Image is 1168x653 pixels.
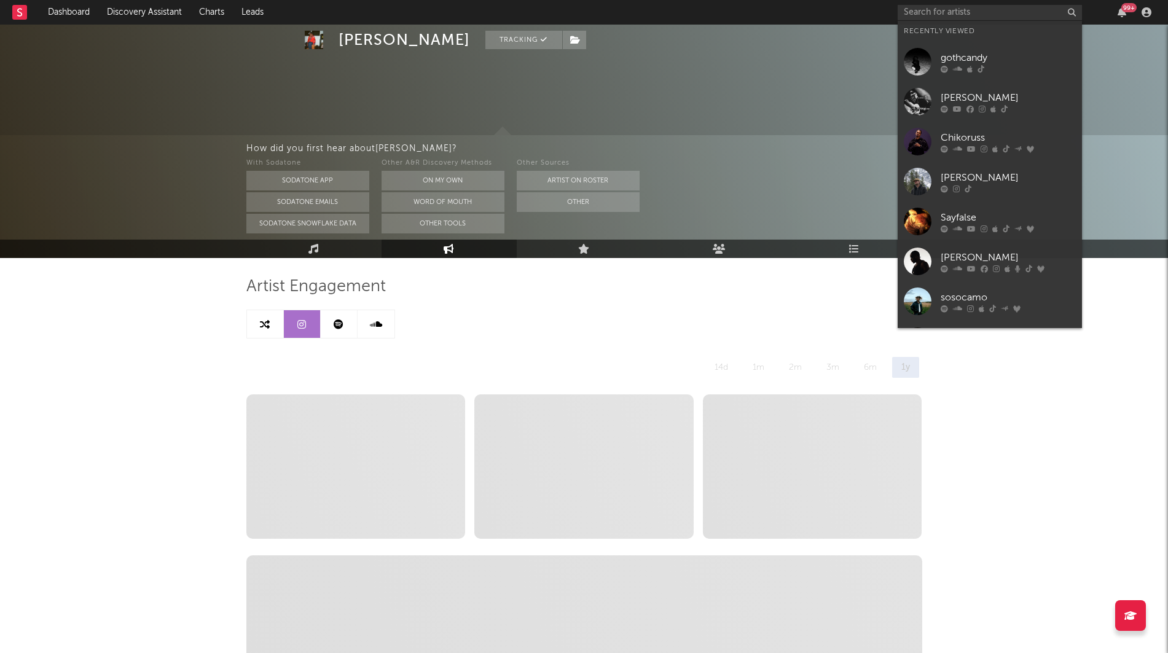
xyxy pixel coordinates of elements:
[898,162,1082,201] a: [PERSON_NAME]
[898,281,1082,321] a: sosocamo
[246,214,369,233] button: Sodatone Snowflake Data
[898,122,1082,162] a: Chikoruss
[941,90,1076,105] div: [PERSON_NAME]
[743,357,774,378] div: 1m
[898,5,1082,20] input: Search for artists
[246,192,369,212] button: Sodatone Emails
[941,290,1076,305] div: sosocamo
[246,171,369,190] button: Sodatone App
[941,250,1076,265] div: [PERSON_NAME]
[892,357,919,378] div: 1y
[941,50,1076,65] div: gothcandy
[941,170,1076,185] div: [PERSON_NAME]
[246,156,369,171] div: With Sodatone
[1118,7,1126,17] button: 99+
[780,357,811,378] div: 2m
[382,214,504,233] button: Other Tools
[705,357,737,378] div: 14d
[517,171,640,190] button: Artist on Roster
[246,280,386,294] span: Artist Engagement
[382,171,504,190] button: On My Own
[382,156,504,171] div: Other A&R Discovery Methods
[898,82,1082,122] a: [PERSON_NAME]
[898,42,1082,82] a: gothcandy
[517,192,640,212] button: Other
[898,201,1082,241] a: Sayfalse
[941,130,1076,145] div: Chikoruss
[898,321,1082,361] a: Willowake
[898,241,1082,281] a: [PERSON_NAME]
[1121,3,1137,12] div: 99 +
[485,31,562,49] button: Tracking
[855,357,886,378] div: 6m
[904,24,1076,39] div: Recently Viewed
[517,156,640,171] div: Other Sources
[382,192,504,212] button: Word Of Mouth
[941,210,1076,225] div: Sayfalse
[817,357,849,378] div: 3m
[339,31,470,49] div: [PERSON_NAME]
